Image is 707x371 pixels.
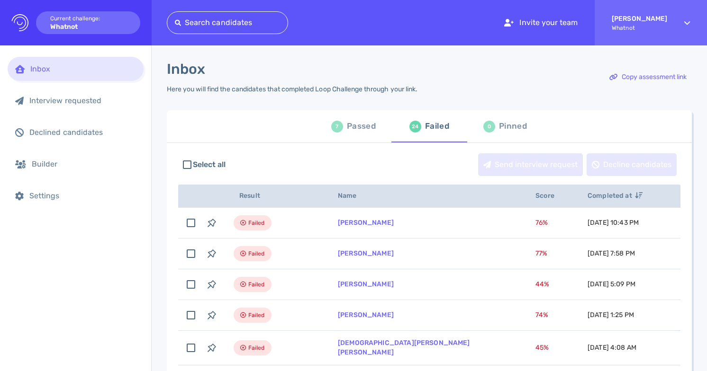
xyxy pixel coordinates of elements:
div: Copy assessment link [605,66,691,88]
th: Result [222,185,326,208]
span: Failed [248,217,265,229]
div: Send interview request [479,154,582,176]
span: Failed [248,248,265,259]
span: Name [338,192,367,200]
span: [DATE] 10:43 PM [588,219,639,227]
span: [DATE] 4:08 AM [588,344,636,352]
div: Failed [425,119,449,133]
a: [PERSON_NAME] [338,311,394,319]
span: Whatnot [612,25,667,31]
span: 44 % [535,280,549,288]
span: Score [535,192,565,200]
div: Inbox [30,64,136,73]
span: 45 % [535,344,549,352]
div: 0 [483,121,495,132]
strong: [PERSON_NAME] [612,15,667,23]
button: Send interview request [478,153,583,176]
span: 77 % [535,249,547,257]
div: 24 [409,121,421,132]
div: Builder [32,159,136,168]
span: Failed [248,342,265,353]
h1: Inbox [167,61,205,78]
div: Here you will find the candidates that completed Loop Challenge through your link. [167,85,417,93]
span: Failed [248,279,265,290]
div: Pinned [499,119,527,133]
a: [PERSON_NAME] [338,249,394,257]
span: [DATE] 5:09 PM [588,280,635,288]
button: Copy assessment link [604,66,692,88]
div: Interview requested [29,96,136,105]
div: Decline candidates [587,154,676,176]
a: [PERSON_NAME] [338,219,394,227]
span: [DATE] 1:25 PM [588,311,634,319]
div: 7 [331,121,343,132]
a: [PERSON_NAME] [338,280,394,288]
span: 74 % [535,311,548,319]
span: Select all [193,159,226,170]
span: Completed at [588,192,643,200]
div: Declined candidates [29,128,136,137]
span: Failed [248,309,265,321]
a: [DEMOGRAPHIC_DATA][PERSON_NAME] [PERSON_NAME] [338,339,470,356]
button: Decline candidates [587,153,677,176]
div: Settings [29,191,136,200]
span: 76 % [535,219,548,227]
span: [DATE] 7:58 PM [588,249,635,257]
div: Passed [347,119,376,133]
